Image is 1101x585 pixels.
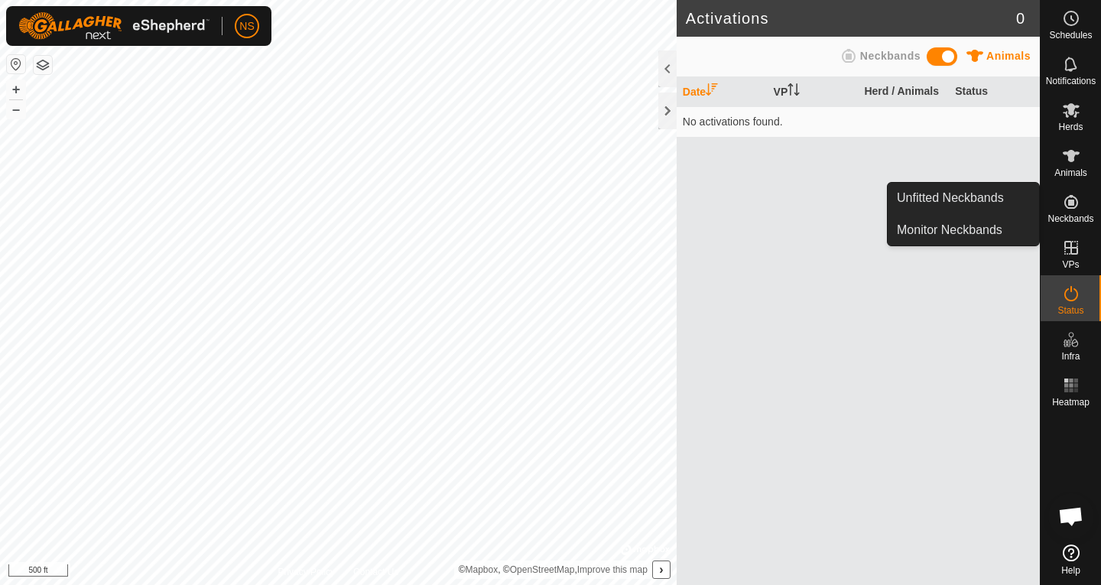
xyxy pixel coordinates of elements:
button: Reset Map [7,55,25,73]
p-sorticon: Activate to sort [788,86,800,98]
p-sorticon: Activate to sort [706,86,718,98]
span: › [659,563,663,576]
span: Schedules [1049,31,1092,40]
div: Open chat [1048,493,1094,539]
span: Heatmap [1052,398,1090,407]
a: Unfitted Neckbands [888,183,1039,213]
span: Neckbands [1047,214,1093,223]
span: Animals [986,50,1031,62]
span: Notifications [1046,76,1096,86]
span: Unfitted Neckbands [897,189,1004,207]
a: Help [1041,538,1101,581]
span: Herds [1058,122,1083,132]
td: No activations found. [677,106,1040,137]
button: › [653,561,670,578]
a: OpenStreetMap [510,564,575,575]
th: Date [677,77,768,107]
span: 0 [1016,7,1025,30]
button: – [7,100,25,119]
a: Mapbox [465,564,498,575]
h2: Activations [686,9,1016,28]
img: Gallagher Logo [18,12,209,40]
span: Monitor Neckbands [897,221,1002,239]
button: + [7,80,25,99]
span: Neckbands [860,50,921,62]
span: NS [239,18,254,34]
th: VP [768,77,859,107]
th: Herd / Animals [858,77,949,107]
span: Status [1057,306,1083,315]
a: Monitor Neckbands [888,215,1039,245]
a: Privacy Policy [278,565,335,579]
a: Contact Us [353,565,398,579]
span: Help [1061,566,1080,575]
span: Infra [1061,352,1080,361]
th: Status [949,77,1040,107]
li: © , © , [459,564,648,575]
span: Animals [1054,168,1087,177]
button: Map Layers [34,56,52,74]
span: VPs [1062,260,1079,269]
a: Improve this map [577,564,648,575]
